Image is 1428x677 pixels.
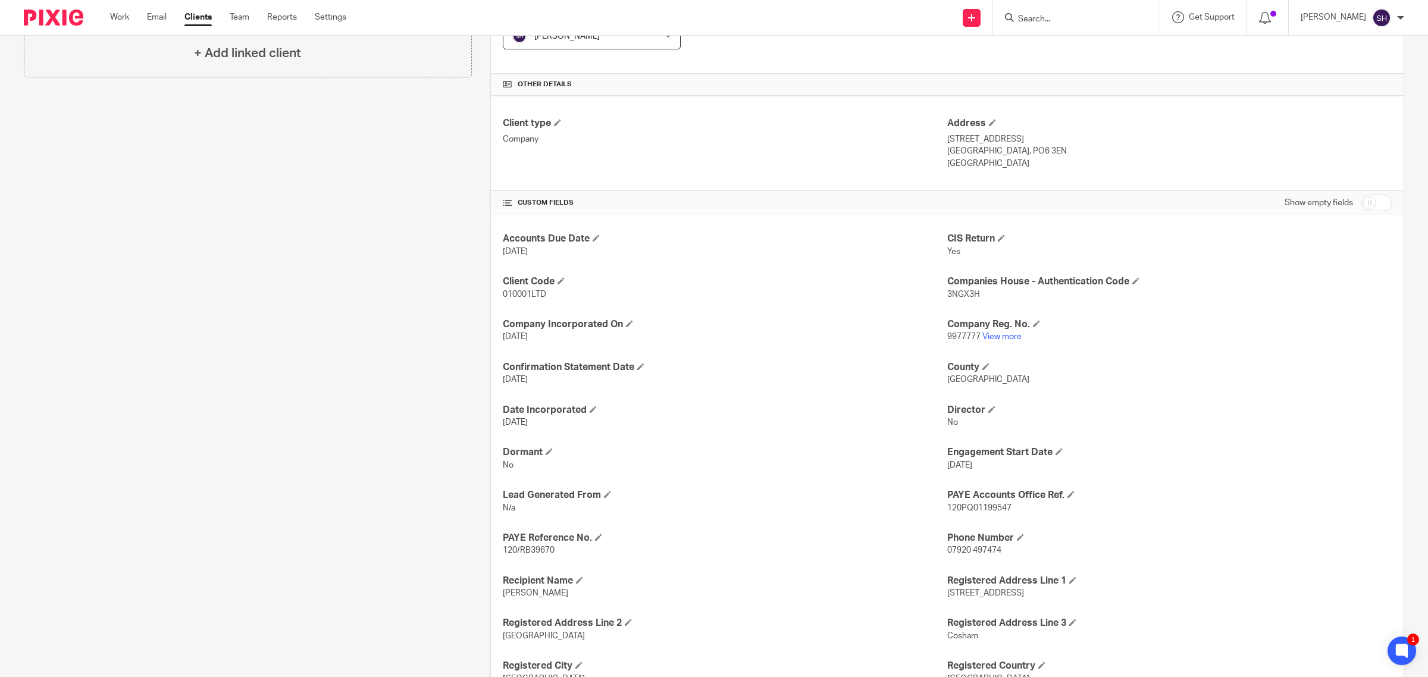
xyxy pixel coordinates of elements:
[503,532,947,544] h4: PAYE Reference No.
[947,133,1392,145] p: [STREET_ADDRESS]
[947,290,980,299] span: 3NGX3H
[503,504,515,512] span: N/a
[503,617,947,629] h4: Registered Address Line 2
[947,489,1392,502] h4: PAYE Accounts Office Ref.
[503,275,947,288] h4: Client Code
[947,275,1392,288] h4: Companies House - Authentication Code
[1285,197,1353,209] label: Show empty fields
[503,117,947,130] h4: Client type
[503,660,947,672] h4: Registered City
[518,80,572,89] span: Other details
[512,29,527,43] img: svg%3E
[1301,11,1366,23] p: [PERSON_NAME]
[947,617,1392,629] h4: Registered Address Line 3
[503,133,947,145] p: Company
[947,546,1001,554] span: 07920 497474
[947,589,1024,597] span: [STREET_ADDRESS]
[503,290,546,299] span: 010001LTD
[24,10,83,26] img: Pixie
[503,446,947,459] h4: Dormant
[947,233,1392,245] h4: CIS Return
[534,32,600,40] span: [PERSON_NAME]
[947,461,972,469] span: [DATE]
[947,404,1392,416] h4: Director
[503,375,528,384] span: [DATE]
[503,361,947,374] h4: Confirmation Statement Date
[947,660,1392,672] h4: Registered Country
[947,575,1392,587] h4: Registered Address Line 1
[947,361,1392,374] h4: County
[982,333,1022,341] a: View more
[267,11,297,23] a: Reports
[947,446,1392,459] h4: Engagement Start Date
[1407,634,1419,645] div: 1
[947,532,1392,544] h4: Phone Number
[184,11,212,23] a: Clients
[503,632,585,640] span: [GEOGRAPHIC_DATA]
[947,117,1392,130] h4: Address
[503,404,947,416] h4: Date Incorporated
[503,333,528,341] span: [DATE]
[1189,13,1235,21] span: Get Support
[1372,8,1391,27] img: svg%3E
[947,333,981,341] span: 9977777
[947,632,978,640] span: Cosham
[194,44,301,62] h4: + Add linked client
[503,318,947,331] h4: Company Incorporated On
[503,546,555,554] span: 120/RB39670
[947,158,1392,170] p: [GEOGRAPHIC_DATA]
[947,504,1011,512] span: 120PQ01199547
[503,233,947,245] h4: Accounts Due Date
[947,375,1029,384] span: [GEOGRAPHIC_DATA]
[947,247,960,256] span: Yes
[503,418,528,427] span: [DATE]
[947,318,1392,331] h4: Company Reg. No.
[503,575,947,587] h4: Recipient Name
[1017,14,1124,25] input: Search
[947,145,1392,157] p: [GEOGRAPHIC_DATA], PO6 3EN
[503,247,528,256] span: [DATE]
[230,11,249,23] a: Team
[503,589,568,597] span: [PERSON_NAME]
[947,418,958,427] span: No
[147,11,167,23] a: Email
[503,489,947,502] h4: Lead Generated From
[503,461,513,469] span: No
[315,11,346,23] a: Settings
[110,11,129,23] a: Work
[503,198,947,208] h4: CUSTOM FIELDS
